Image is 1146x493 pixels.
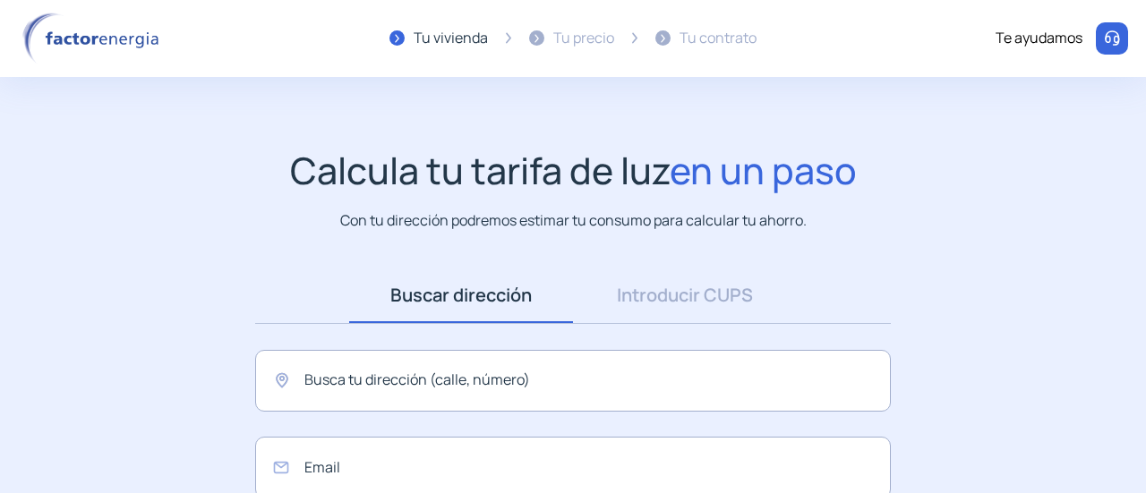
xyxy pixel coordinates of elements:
a: Introducir CUPS [573,268,797,323]
div: Tu contrato [680,27,757,50]
img: logo factor [18,13,170,64]
div: Tu vivienda [414,27,488,50]
p: Con tu dirección podremos estimar tu consumo para calcular tu ahorro. [340,209,807,232]
div: Te ayudamos [996,27,1082,50]
span: en un paso [670,145,857,195]
h1: Calcula tu tarifa de luz [290,149,857,192]
div: Tu precio [553,27,614,50]
a: Buscar dirección [349,268,573,323]
img: llamar [1103,30,1121,47]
